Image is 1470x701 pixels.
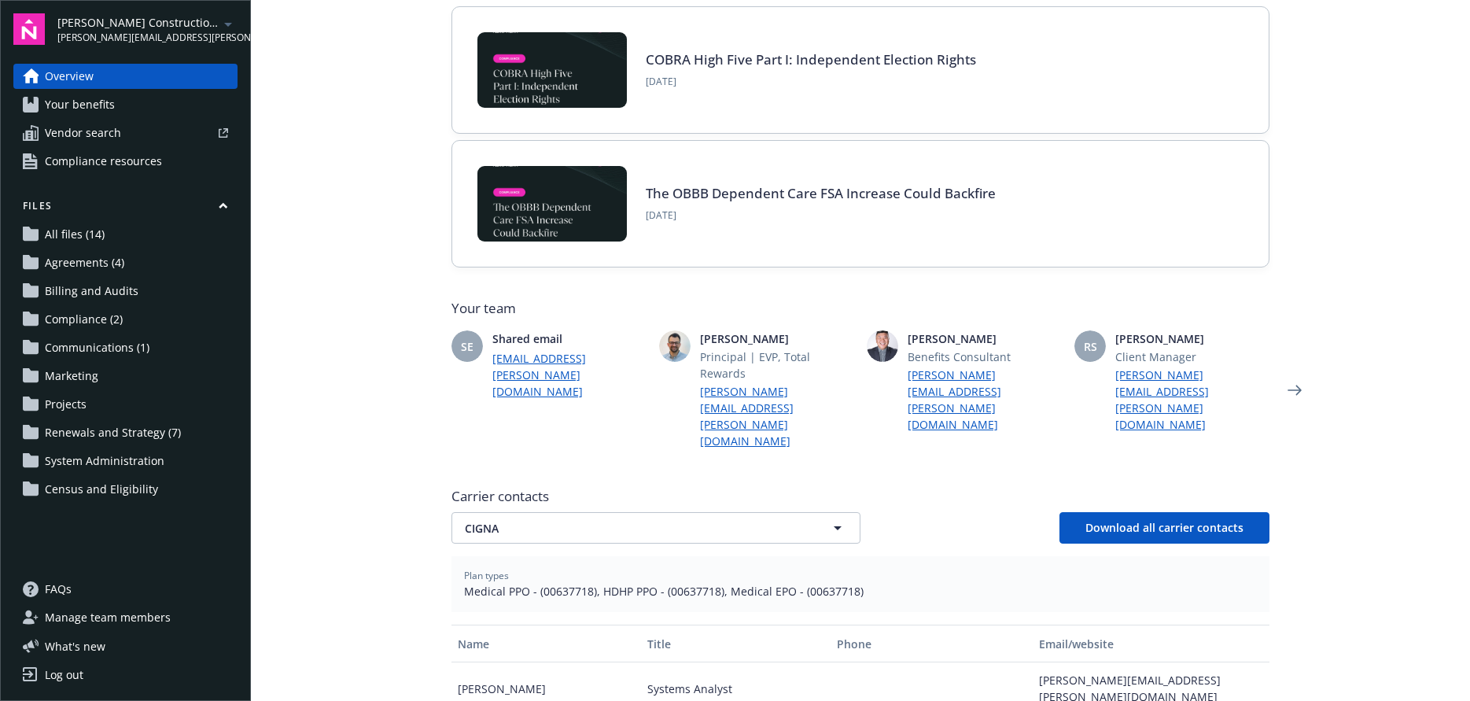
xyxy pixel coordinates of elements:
button: What's new [13,638,131,655]
span: Client Manager [1115,349,1269,365]
div: Log out [45,662,83,688]
span: [PERSON_NAME] Construction Company [57,14,219,31]
a: arrowDropDown [219,14,238,33]
a: The OBBB Dependent Care FSA Increase Could Backfire [646,184,996,202]
span: [PERSON_NAME] [908,330,1062,347]
span: Vendor search [45,120,121,146]
span: Communications (1) [45,335,149,360]
span: RS [1084,338,1097,355]
a: Agreements (4) [13,250,238,275]
img: BLOG-Card Image - Compliance - COBRA High Five Pt 1 07-18-25.jpg [477,32,627,108]
div: Phone [837,636,1026,652]
span: [DATE] [646,75,976,89]
a: Renewals and Strategy (7) [13,420,238,445]
span: Download all carrier contacts [1085,520,1243,535]
button: Email/website [1033,625,1269,662]
span: All files (14) [45,222,105,247]
a: COBRA High Five Part I: Independent Election Rights [646,50,976,68]
a: Your benefits [13,92,238,117]
a: System Administration [13,448,238,474]
span: What ' s new [45,638,105,655]
a: Marketing [13,363,238,389]
a: All files (14) [13,222,238,247]
img: navigator-logo.svg [13,13,45,45]
span: Your benefits [45,92,115,117]
div: Title [647,636,824,652]
span: Overview [45,64,94,89]
span: [PERSON_NAME][EMAIL_ADDRESS][PERSON_NAME][DOMAIN_NAME] [57,31,219,45]
a: Compliance resources [13,149,238,174]
button: Phone [831,625,1032,662]
img: photo [659,330,691,362]
img: photo [867,330,898,362]
a: Projects [13,392,238,417]
a: Communications (1) [13,335,238,360]
span: Projects [45,392,87,417]
button: Title [641,625,831,662]
a: Overview [13,64,238,89]
span: [PERSON_NAME] [700,330,854,347]
span: Renewals and Strategy (7) [45,420,181,445]
span: CIGNA [465,520,792,537]
span: System Administration [45,448,164,474]
span: [PERSON_NAME] [1115,330,1269,347]
span: Manage team members [45,605,171,630]
span: Principal | EVP, Total Rewards [700,349,854,382]
a: Next [1282,378,1307,403]
span: Carrier contacts [451,487,1269,506]
span: SE [461,338,473,355]
span: Census and Eligibility [45,477,158,502]
a: Billing and Audits [13,279,238,304]
span: Plan types [464,569,1257,583]
span: Marketing [45,363,98,389]
button: [PERSON_NAME] Construction Company[PERSON_NAME][EMAIL_ADDRESS][PERSON_NAME][DOMAIN_NAME]arrowDrop... [57,13,238,45]
a: Census and Eligibility [13,477,238,502]
span: Billing and Audits [45,279,138,304]
span: Compliance resources [45,149,162,174]
a: [PERSON_NAME][EMAIL_ADDRESS][PERSON_NAME][DOMAIN_NAME] [1115,367,1269,433]
span: Medical PPO - (00637718), HDHP PPO - (00637718), Medical EPO - (00637718) [464,583,1257,600]
span: [DATE] [646,208,996,223]
span: Benefits Consultant [908,349,1062,365]
a: [EMAIL_ADDRESS][PERSON_NAME][DOMAIN_NAME] [492,350,647,400]
img: BLOG-Card Image - Compliance - OBBB Dep Care FSA - 08-01-25.jpg [477,166,627,242]
button: CIGNA [451,512,860,544]
a: Vendor search [13,120,238,146]
button: Files [13,199,238,219]
a: [PERSON_NAME][EMAIL_ADDRESS][PERSON_NAME][DOMAIN_NAME] [700,383,854,449]
span: Your team [451,299,1269,318]
div: Name [458,636,635,652]
a: Compliance (2) [13,307,238,332]
button: Download all carrier contacts [1059,512,1269,544]
button: Name [451,625,641,662]
a: FAQs [13,577,238,602]
span: FAQs [45,577,72,602]
span: Agreements (4) [45,250,124,275]
span: Compliance (2) [45,307,123,332]
a: [PERSON_NAME][EMAIL_ADDRESS][PERSON_NAME][DOMAIN_NAME] [908,367,1062,433]
div: Email/website [1039,636,1263,652]
a: Manage team members [13,605,238,630]
span: Shared email [492,330,647,347]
